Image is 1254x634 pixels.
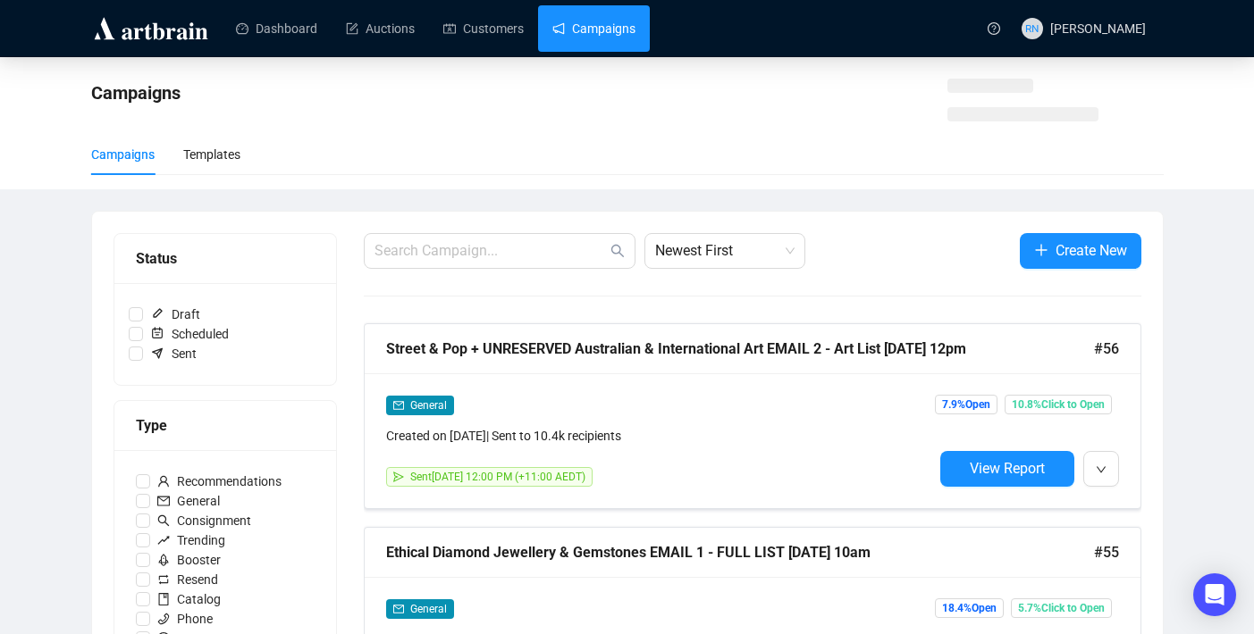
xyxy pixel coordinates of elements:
span: General [150,491,227,511]
span: down [1096,464,1107,475]
div: Templates [183,145,240,164]
span: 10.8% Click to Open [1005,395,1112,414]
span: question-circle [988,22,1000,35]
span: [PERSON_NAME] [1050,21,1146,36]
a: Dashboard [236,5,317,52]
div: Ethical Diamond Jewellery & Gemstones EMAIL 1 - FULL LIST [DATE] 10am [386,541,1094,563]
div: Created on [DATE] | Sent to 10.4k recipients [386,426,933,446]
img: logo [91,14,211,43]
a: Auctions [346,5,415,52]
span: RN [1025,20,1039,37]
span: Phone [150,609,220,629]
div: Open Intercom Messenger [1193,573,1236,616]
div: Street & Pop + UNRESERVED Australian & International Art EMAIL 2 - Art List [DATE] 12pm [386,338,1094,360]
span: Resend [150,570,225,589]
span: book [157,593,170,605]
span: plus [1034,243,1048,257]
div: Status [136,247,315,270]
span: search [157,514,170,527]
span: Draft [143,304,207,324]
span: rise [157,534,170,546]
span: 5.7% Click to Open [1011,598,1112,618]
span: Scheduled [143,324,236,344]
span: retweet [157,573,170,586]
a: Customers [443,5,524,52]
input: Search Campaign... [375,240,607,262]
span: Sent [DATE] 12:00 PM (+11:00 AEDT) [410,471,585,483]
a: Street & Pop + UNRESERVED Australian & International Art EMAIL 2 - Art List [DATE] 12pm#56mailGen... [364,323,1141,509]
span: 18.4% Open [935,598,1004,618]
span: Trending [150,530,232,550]
span: View Report [970,460,1045,477]
span: search [610,244,625,258]
span: mail [393,400,404,411]
span: rocket [157,554,170,566]
span: user [157,475,170,488]
span: General [410,399,447,412]
span: send [393,471,404,482]
span: Booster [150,550,228,570]
div: Campaigns [91,145,155,164]
span: phone [157,613,170,625]
span: Sent [143,344,204,363]
span: 7.9% Open [935,395,997,414]
span: mail [393,604,404,614]
span: Catalog [150,589,228,609]
span: Create New [1056,239,1127,262]
span: #56 [1094,338,1119,360]
span: General [410,603,447,615]
span: Recommendations [150,471,289,491]
span: mail [157,495,170,507]
button: Create New [1020,233,1141,269]
a: Campaigns [552,5,635,52]
span: Campaigns [91,82,181,104]
button: View Report [940,451,1074,487]
span: #55 [1094,541,1119,563]
span: Consignment [150,511,258,530]
div: Type [136,414,315,437]
span: Newest First [655,234,795,268]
